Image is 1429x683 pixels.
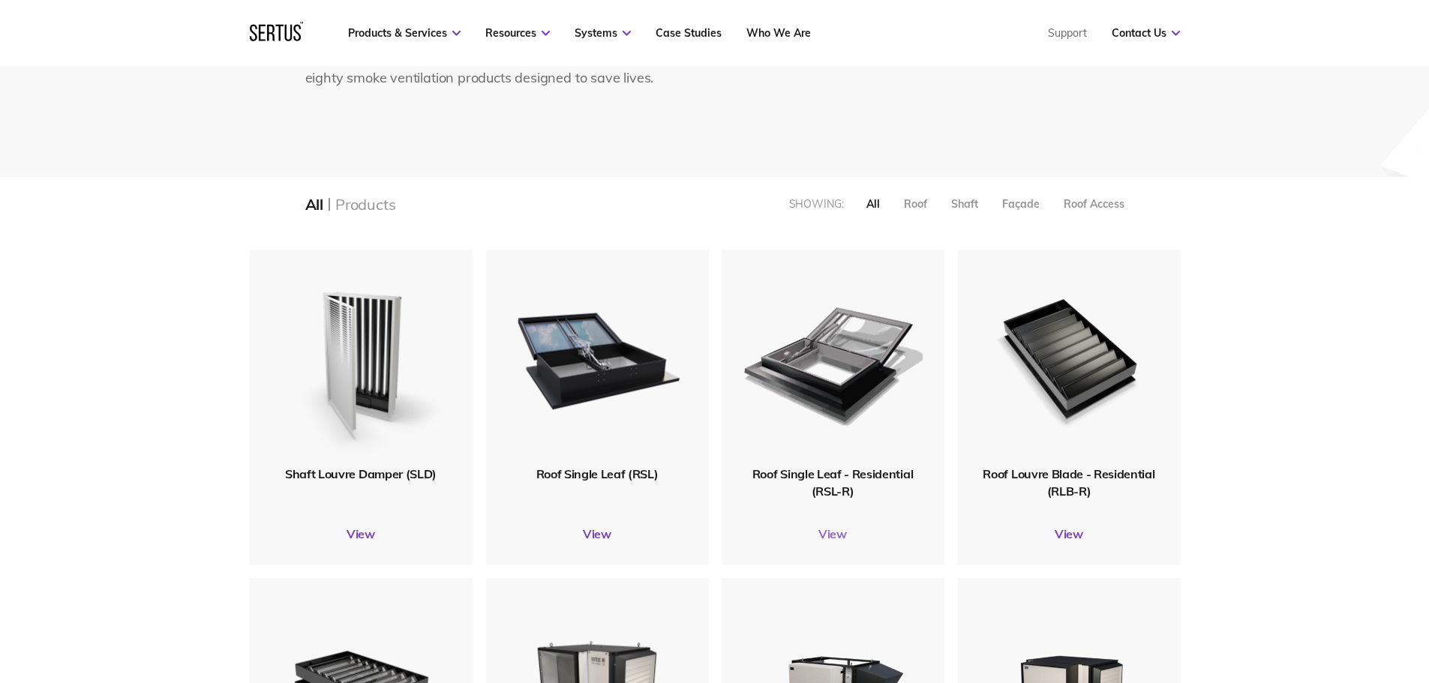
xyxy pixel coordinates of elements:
div: Façade [1002,197,1040,211]
div: Showing: [789,197,844,211]
div: All [305,195,323,214]
a: Case Studies [656,26,722,40]
a: Support [1048,26,1087,40]
div: Products [335,195,395,214]
iframe: Chat Widget [1159,509,1429,683]
a: Systems [575,26,631,40]
div: All [866,197,880,211]
a: View [958,526,1181,541]
span: Roof Louvre Blade - Residential (RLB-R) [983,466,1154,498]
a: Contact Us [1112,26,1180,40]
span: Roof Single Leaf - Residential (RSL-R) [752,466,913,498]
div: Roof [904,197,927,211]
span: Roof Single Leaf (RSL) [536,466,659,481]
div: Shaft [951,197,978,211]
a: Who We Are [746,26,811,40]
div: Roof Access [1064,197,1124,211]
div: From concept to production line, we’ve built a range of over eighty smoke ventilation products de... [305,46,684,89]
span: Shaft Louvre Damper (SLD) [285,466,437,481]
a: Resources [485,26,550,40]
a: View [486,526,709,541]
a: Products & Services [348,26,461,40]
a: View [250,526,473,541]
a: View [722,526,944,541]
